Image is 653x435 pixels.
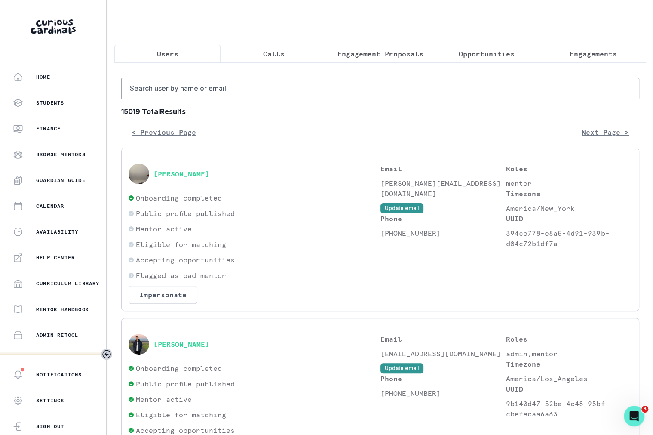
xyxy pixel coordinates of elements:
[506,164,632,174] p: Roles
[506,373,632,384] p: America/Los_Angeles
[506,203,632,213] p: America/New_York
[624,406,644,426] iframe: Intercom live chat
[506,228,632,249] p: 394ce778-e8a5-4d91-939b-d04c72b1df7a
[36,203,64,210] p: Calendar
[36,423,64,430] p: Sign Out
[380,373,506,384] p: Phone
[136,208,235,219] p: Public profile published
[36,74,50,80] p: Home
[571,123,639,141] button: Next Page >
[136,239,226,250] p: Eligible for matching
[380,178,506,199] p: [PERSON_NAME][EMAIL_ADDRESS][DOMAIN_NAME]
[506,349,632,359] p: admin,mentor
[136,255,235,265] p: Accepting opportunities
[36,306,89,313] p: Mentor Handbook
[36,280,100,287] p: Curriculum Library
[380,334,506,344] p: Email
[36,99,64,106] p: Students
[153,170,209,178] button: [PERSON_NAME]
[380,203,423,213] button: Update email
[36,228,78,235] p: Availability
[380,363,423,373] button: Update email
[569,49,616,59] p: Engagements
[337,49,423,59] p: Engagement Proposals
[380,349,506,359] p: [EMAIL_ADDRESS][DOMAIN_NAME]
[31,19,76,34] img: Curious Cardinals Logo
[380,388,506,398] p: [PHONE_NUMBER]
[136,379,235,389] p: Public profile published
[36,151,86,158] p: Browse Mentors
[129,286,197,304] button: Impersonate
[380,164,506,174] p: Email
[506,188,632,199] p: Timezone
[36,397,64,404] p: Settings
[136,394,192,404] p: Mentor active
[136,224,192,234] p: Mentor active
[506,213,632,224] p: UUID
[136,363,222,373] p: Onboarding completed
[36,371,82,378] p: Notifications
[157,49,178,59] p: Users
[506,359,632,369] p: Timezone
[153,340,209,349] button: [PERSON_NAME]
[36,177,86,184] p: Guardian Guide
[136,410,226,420] p: Eligible for matching
[36,125,61,132] p: Finance
[506,384,632,394] p: UUID
[506,398,632,419] p: 9b140d47-52be-4c48-95bf-cbefecaa6a63
[380,228,506,238] p: [PHONE_NUMBER]
[506,334,632,344] p: Roles
[136,270,226,281] p: Flagged as bad mentor
[101,349,112,360] button: Toggle sidebar
[36,332,78,339] p: Admin Retool
[506,178,632,188] p: mentor
[263,49,285,59] p: Calls
[136,193,222,203] p: Onboarding completed
[459,49,515,59] p: Opportunities
[121,123,206,141] button: < Previous Page
[380,213,506,224] p: Phone
[36,254,75,261] p: Help Center
[641,406,648,413] span: 3
[121,106,639,117] b: 15019 Total Results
